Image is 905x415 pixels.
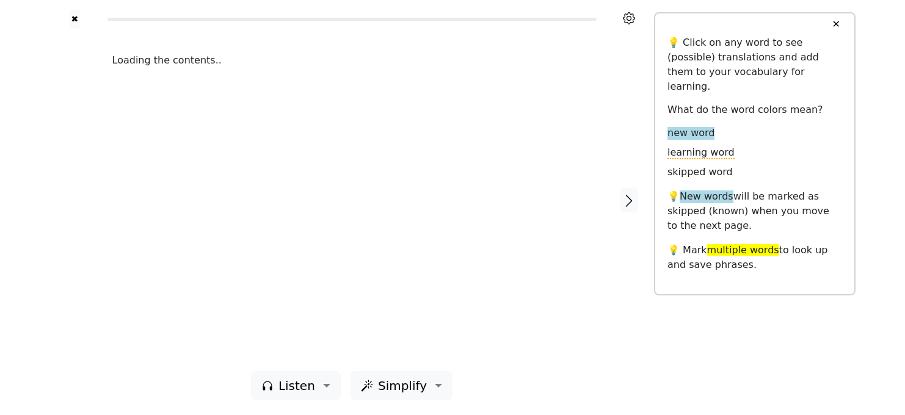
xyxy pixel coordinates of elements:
[667,189,842,233] p: 💡 will be marked as skipped (known) when you move to the next page.
[824,13,847,35] button: ✕
[351,371,453,400] button: Simplify
[707,244,779,256] span: multiple words
[70,10,80,29] button: ✖
[667,104,842,115] h6: What do the word colors mean?
[667,127,714,140] span: new word
[667,146,735,159] span: learning word
[680,190,733,203] span: New words
[112,53,592,68] div: Loading the contents..
[667,243,842,272] p: 💡 Mark to look up and save phrases.
[667,166,733,179] span: skipped word
[251,371,341,400] button: Listen
[278,377,315,395] span: Listen
[378,377,427,395] span: Simplify
[667,35,842,94] p: 💡 Click on any word to see (possible) translations and add them to your vocabulary for learning.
